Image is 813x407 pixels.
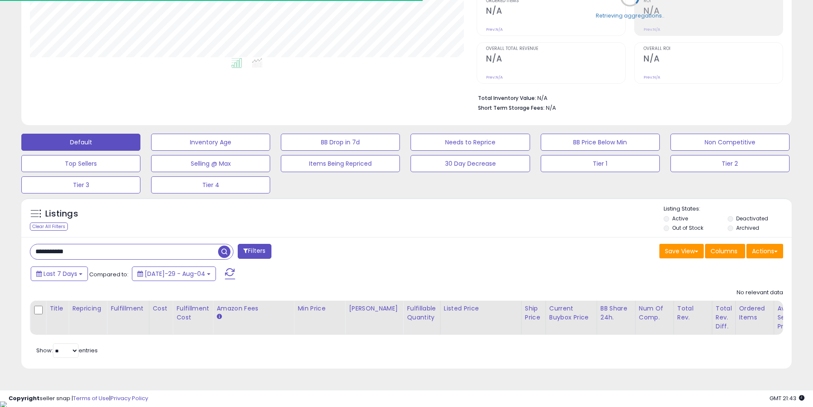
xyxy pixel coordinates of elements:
[50,304,65,313] div: Title
[216,313,221,321] small: Amazon Fees.
[73,394,109,402] a: Terms of Use
[711,247,737,255] span: Columns
[297,304,341,313] div: Min Price
[216,304,290,313] div: Amazon Fees
[541,155,660,172] button: Tier 1
[349,304,399,313] div: [PERSON_NAME]
[600,304,632,322] div: BB Share 24h.
[45,208,78,220] h5: Listings
[44,269,77,278] span: Last 7 Days
[132,266,216,281] button: [DATE]-29 - Aug-04
[736,215,768,222] label: Deactivated
[89,270,128,278] span: Compared to:
[639,304,670,322] div: Num of Comp.
[31,266,88,281] button: Last 7 Days
[30,223,68,231] div: Clear All Filters
[151,176,270,193] button: Tier 4
[21,176,140,193] button: Tier 3
[153,304,169,313] div: Cost
[407,304,436,322] div: Fulfillable Quantity
[659,244,704,258] button: Save View
[238,244,271,259] button: Filters
[739,304,770,322] div: Ordered Items
[72,304,103,313] div: Repricing
[670,134,790,151] button: Non Competitive
[769,394,804,402] span: 2025-08-12 21:43 GMT
[145,269,205,278] span: [DATE]-29 - Aug-04
[36,346,98,354] span: Show: entries
[716,304,732,331] div: Total Rev. Diff.
[596,12,664,19] div: Retrieving aggregations..
[151,134,270,151] button: Inventory Age
[9,395,148,403] div: seller snap | |
[21,134,140,151] button: Default
[670,155,790,172] button: Tier 2
[281,155,400,172] button: Items Being Repriced
[281,134,400,151] button: BB Drop in 7d
[541,134,660,151] button: BB Price Below Min
[111,304,145,313] div: Fulfillment
[736,224,759,231] label: Archived
[176,304,209,322] div: Fulfillment Cost
[664,205,792,213] p: Listing States:
[705,244,745,258] button: Columns
[411,155,530,172] button: 30 Day Decrease
[672,224,703,231] label: Out of Stock
[21,155,140,172] button: Top Sellers
[746,244,783,258] button: Actions
[151,155,270,172] button: Selling @ Max
[737,289,783,297] div: No relevant data
[9,394,40,402] strong: Copyright
[525,304,542,322] div: Ship Price
[444,304,518,313] div: Listed Price
[549,304,593,322] div: Current Buybox Price
[778,304,809,331] div: Avg Selling Price
[111,394,148,402] a: Privacy Policy
[672,215,688,222] label: Active
[411,134,530,151] button: Needs to Reprice
[677,304,708,322] div: Total Rev.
